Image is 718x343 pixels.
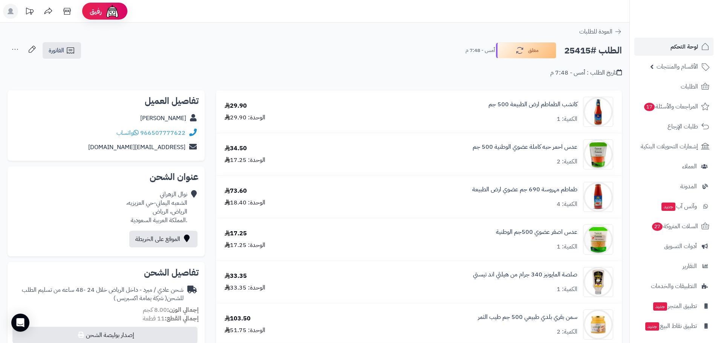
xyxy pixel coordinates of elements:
[14,286,184,303] div: شحن عادي / مبرد - داخل الرياض خلال 24 -48 ساعه من تسليم الطلب للشحن
[113,294,167,303] span: ( شركة يمامة اكسبريس )
[225,314,251,323] div: 103.50
[583,139,613,169] img: 1690405194-6281062538258-90x90.jpg
[165,314,199,323] strong: إجمالي القطع:
[652,301,697,311] span: تطبيق المتجر
[634,297,713,315] a: تطبيق المتجرجديد
[634,157,713,175] a: العملاء
[90,7,102,16] span: رفيق
[583,267,613,297] img: 1724577136-Products_9318_1724543704-90x90.jpeg
[634,197,713,215] a: وآتس آبجديد
[225,229,247,238] div: 17.25
[105,4,120,19] img: ai-face.png
[225,241,265,250] div: الوحدة: 17.25
[473,143,577,151] a: عدس احمر حبه كاملة عضوي الوطنية 500 جم
[634,277,713,295] a: التطبيقات والخدمات
[14,96,199,105] h2: تفاصيل العميل
[651,281,697,291] span: التطبيقات والخدمات
[557,115,577,123] div: الكمية: 1
[225,102,247,110] div: 29.90
[683,261,697,271] span: التقارير
[657,61,698,72] span: الأقسام والمنتجات
[583,182,613,212] img: a1-90x90.jpg
[661,201,697,212] span: وآتس آب
[664,241,697,252] span: أدوات التسويق
[472,185,577,194] a: طماطم مهروسة 690 جم عضوي ارض الطبيعة
[583,97,613,127] img: 0000653_tomato_ketchup.jpeg.320x400_q95_upscale-True-90x90.jpg
[579,27,622,36] a: العودة للطلبات
[225,187,247,195] div: 73.60
[167,305,199,314] strong: إجمالي الوزن:
[465,47,495,54] small: أمس - 7:48 م
[20,4,39,21] a: تحديثات المنصة
[116,128,139,137] a: واتساب
[140,114,186,123] a: [PERSON_NAME]
[550,69,622,77] div: تاريخ الطلب : أمس - 7:48 م
[643,101,698,112] span: المراجعات والأسئلة
[14,172,199,181] h2: عنوان الشحن
[225,198,265,207] div: الوحدة: 18.40
[634,317,713,335] a: تطبيق نقاط البيعجديد
[225,156,265,165] div: الوحدة: 17.25
[43,42,81,59] a: الفاتورة
[557,328,577,336] div: الكمية: 2
[129,231,197,247] a: الموقع على الخريطة
[583,224,613,255] img: 1691940249-6281062539071-90x90.jpg
[667,121,698,132] span: طلبات الإرجاع
[473,270,577,279] a: صلصة المايونيز 340 جرام من هيلثي اند تيستي
[225,272,247,280] div: 33.35
[126,190,187,224] div: نوال الزهراني الشعبه اليماني-حي العزيزيه، الرياض، الرياض .المملكة العربية السعودية
[634,98,713,116] a: المراجعات والأسئلة17
[478,313,577,322] a: سمن بقري بلدي طبيعي 500 جم طيب الثمر
[225,144,247,153] div: 34.50
[496,43,556,58] button: معلق
[140,128,185,137] a: 966507777622
[653,302,667,311] span: جديد
[579,27,612,36] span: العودة للطلبات
[634,217,713,235] a: السلات المتروكة27
[143,305,199,314] small: 8.00 كجم
[557,157,577,166] div: الكمية: 2
[651,221,698,232] span: السلات المتروكة
[680,181,697,192] span: المدونة
[667,20,711,36] img: logo-2.png
[496,228,577,236] a: عدس اصفر عضوي 500جم الوطنية
[634,257,713,275] a: التقارير
[557,242,577,251] div: الكمية: 1
[661,203,675,211] span: جديد
[641,141,698,152] span: إشعارات التحويلات البنكية
[682,161,697,172] span: العملاء
[634,78,713,96] a: الطلبات
[557,200,577,209] div: الكمية: 4
[11,314,29,332] div: Open Intercom Messenger
[634,137,713,155] a: إشعارات التحويلات البنكية
[143,314,199,323] small: 11 قطعة
[225,284,265,292] div: الوحدة: 33.35
[645,322,659,331] span: جديد
[652,223,663,231] span: 27
[88,143,185,152] a: [EMAIL_ADDRESS][DOMAIN_NAME]
[634,38,713,56] a: لوحة التحكم
[634,117,713,136] a: طلبات الإرجاع
[644,103,655,111] span: 17
[557,285,577,294] div: الكمية: 1
[488,100,577,109] a: كاتشب الطماطم ارض الطبيعة 500 جم
[681,81,698,92] span: الطلبات
[583,309,613,340] img: 1744289974-%D8%B3%D9%85%D9%86%20%D8%A8%D9%84%D8%AF%D9%8A%20-90x90.jpg
[49,46,64,55] span: الفاتورة
[634,177,713,195] a: المدونة
[645,321,697,331] span: تطبيق نقاط البيع
[225,113,265,122] div: الوحدة: 29.90
[564,43,622,58] h2: الطلب #25415
[671,41,698,52] span: لوحة التحكم
[634,237,713,255] a: أدوات التسويق
[225,326,265,335] div: الوحدة: 51.75
[14,268,199,277] h2: تفاصيل الشحن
